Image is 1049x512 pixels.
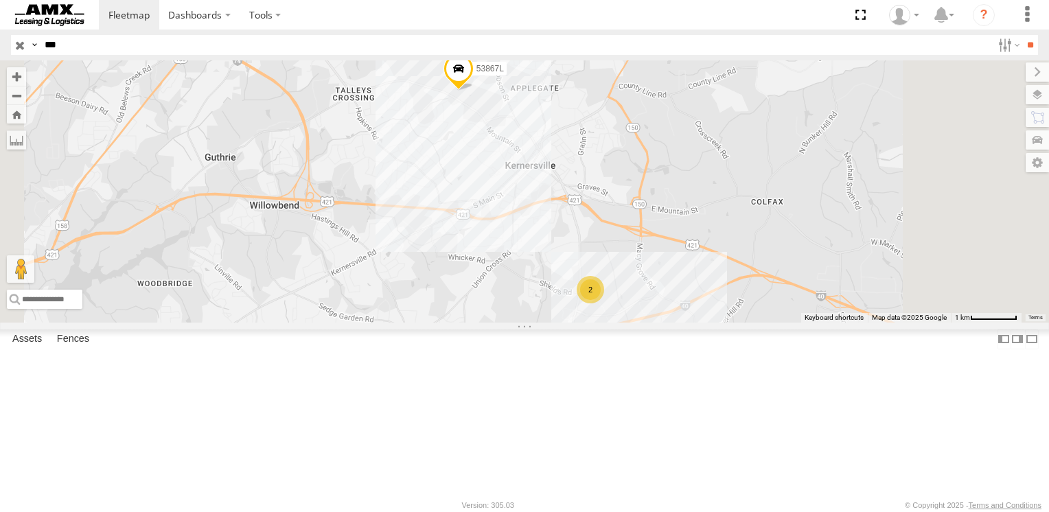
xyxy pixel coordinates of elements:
[1025,329,1039,349] label: Hide Summary Table
[476,64,504,73] span: 53867L
[1011,329,1024,349] label: Dock Summary Table to the Right
[1026,153,1049,172] label: Map Settings
[8,498,71,512] a: Visit our Website
[951,313,1022,323] button: Map Scale: 1 km per 65 pixels
[14,4,85,26] img: AMXlogo-sm.jpg.webp
[50,330,96,349] label: Fences
[969,501,1041,509] a: Terms and Conditions
[973,4,995,26] i: ?
[955,314,970,321] span: 1 km
[997,329,1011,349] label: Dock Summary Table to the Left
[577,276,604,303] div: 2
[7,130,26,150] label: Measure
[7,255,34,283] button: Drag Pegman onto the map to open Street View
[993,35,1022,55] label: Search Filter Options
[1028,314,1043,320] a: Terms
[805,313,864,323] button: Keyboard shortcuts
[872,314,947,321] span: Map data ©2025 Google
[7,67,26,86] button: Zoom in
[884,5,924,25] div: Josh Strong
[7,86,26,105] button: Zoom out
[905,501,1041,509] div: © Copyright 2025 -
[7,105,26,124] button: Zoom Home
[29,35,40,55] label: Search Query
[5,330,49,349] label: Assets
[462,501,514,509] div: Version: 305.03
